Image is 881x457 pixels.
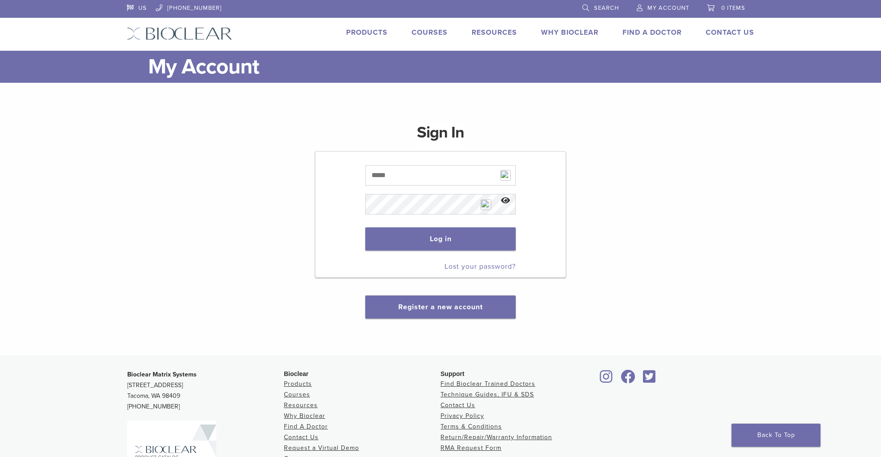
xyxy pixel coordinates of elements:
a: Privacy Policy [440,412,484,420]
a: Courses [412,28,448,37]
span: My Account [647,4,689,12]
a: Find A Doctor [622,28,682,37]
a: Bioclear [640,375,659,384]
img: Bioclear [127,27,232,40]
a: Bioclear [597,375,616,384]
a: Resources [284,401,318,409]
a: Back To Top [731,424,820,447]
a: Register a new account [398,303,483,311]
button: Register a new account [365,295,516,319]
a: Why Bioclear [541,28,598,37]
span: Support [440,370,465,377]
p: [STREET_ADDRESS] Tacoma, WA 98409 [PHONE_NUMBER] [127,369,284,412]
a: Products [346,28,388,37]
a: Why Bioclear [284,412,325,420]
a: Terms & Conditions [440,423,502,430]
span: Bioclear [284,370,308,377]
a: Technique Guides, IFU & SDS [440,391,534,398]
button: Show password [496,190,515,212]
strong: Bioclear Matrix Systems [127,371,197,378]
a: Bioclear [618,375,638,384]
button: Log in [365,227,515,251]
span: Search [594,4,619,12]
img: npw-badge-icon-locked.svg [500,170,511,181]
h1: Sign In [417,122,464,150]
span: 0 items [721,4,745,12]
a: Resources [472,28,517,37]
h1: My Account [148,51,754,83]
a: Contact Us [706,28,754,37]
img: npw-badge-icon-locked.svg [481,199,491,210]
a: Find Bioclear Trained Doctors [440,380,535,388]
a: RMA Request Form [440,444,501,452]
a: Contact Us [440,401,475,409]
a: Return/Repair/Warranty Information [440,433,552,441]
a: Lost your password? [445,262,516,271]
a: Contact Us [284,433,319,441]
a: Request a Virtual Demo [284,444,359,452]
a: Courses [284,391,310,398]
a: Products [284,380,312,388]
a: Find A Doctor [284,423,328,430]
